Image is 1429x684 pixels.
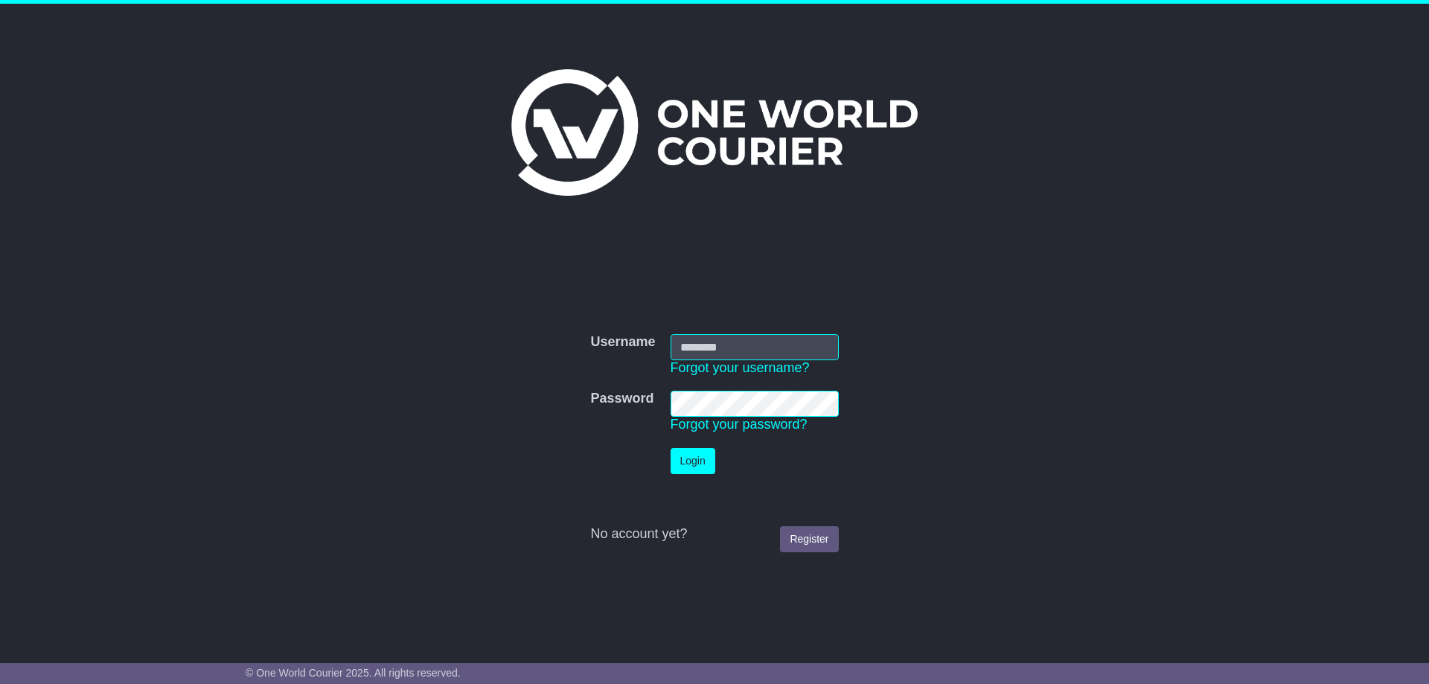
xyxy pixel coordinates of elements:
a: Forgot your username? [671,360,810,375]
label: Password [590,391,653,407]
div: No account yet? [590,526,838,543]
a: Register [780,526,838,552]
label: Username [590,334,655,351]
img: One World [511,69,918,196]
span: © One World Courier 2025. All rights reserved. [246,667,461,679]
a: Forgot your password? [671,417,808,432]
button: Login [671,448,715,474]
